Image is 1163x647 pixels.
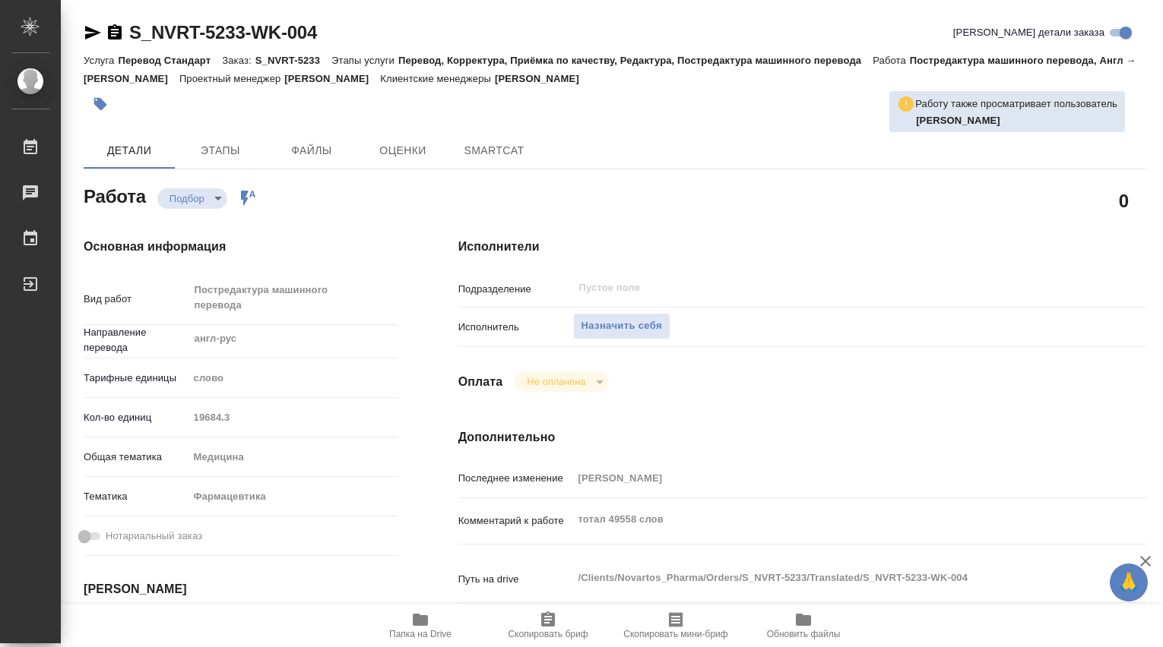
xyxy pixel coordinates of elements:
[767,629,841,639] span: Обновить файлы
[484,604,612,647] button: Скопировать бриф
[84,292,189,307] p: Вид работ
[458,238,1146,256] h4: Исполнители
[189,365,398,391] div: слово
[458,141,531,160] span: SmartCat
[118,55,222,66] p: Перевод Стандарт
[189,484,398,510] div: Фармацевтика
[84,181,146,209] h2: Работа
[573,507,1089,532] textarea: тотал 49558 слов
[189,406,398,428] input: Пустое поле
[573,313,670,339] button: Назначить себя
[84,580,398,598] h4: [PERSON_NAME]
[458,471,573,486] p: Последнее изменение
[84,371,189,386] p: Тарифные единицы
[129,22,317,43] a: S_NVRT-5233-WK-004
[573,565,1089,591] textarea: /Clients/Novartos_Pharma/Orders/S_NVRT-5233/Translated/S_NVRT-5233-WK-004
[578,279,1054,297] input: Пустое поле
[84,325,189,355] p: Направление перевода
[623,629,727,639] span: Скопировать мини-бриф
[157,188,227,209] div: Подбор
[84,24,102,42] button: Скопировать ссылку для ЯМессенджера
[366,141,439,160] span: Оценки
[495,73,591,84] p: [PERSON_NAME]
[357,604,484,647] button: Папка на Drive
[84,410,189,425] p: Кол-во единиц
[458,320,573,335] p: Исполнитель
[740,604,867,647] button: Обновить файлы
[380,73,495,84] p: Клиентские менеджеры
[581,317,662,335] span: Назначить себя
[106,529,202,544] span: Нотариальный заказ
[275,141,348,160] span: Файлы
[612,604,740,647] button: Скопировать мини-бриф
[184,141,257,160] span: Этапы
[522,375,590,388] button: Не оплачена
[916,115,1000,126] b: [PERSON_NAME]
[84,55,118,66] p: Услуга
[915,96,1117,112] p: Работу также просматривает пользователь
[255,55,331,66] p: S_NVRT-5233
[165,192,209,205] button: Подбор
[458,513,573,529] p: Комментарий к работе
[106,24,124,42] button: Скопировать ссылку
[1110,563,1148,601] button: 🙏
[284,73,380,84] p: [PERSON_NAME]
[458,428,1146,447] h4: Дополнительно
[93,141,166,160] span: Детали
[916,113,1117,128] p: Водянникова Екатерина
[953,25,1104,40] span: [PERSON_NAME] детали заказа
[458,282,573,297] p: Подразделение
[1116,567,1142,598] span: 🙏
[222,55,255,66] p: Заказ:
[84,489,189,504] p: Тематика
[458,572,573,587] p: Путь на drive
[1119,188,1129,213] h2: 0
[573,467,1089,489] input: Пустое поле
[458,373,503,391] h4: Оплата
[331,55,398,66] p: Этапы услуги
[873,55,910,66] p: Работа
[179,73,284,84] p: Проектный менеджер
[84,450,189,465] p: Общая тематика
[84,87,117,121] button: Добавить тэг
[84,238,398,256] h4: Основная информация
[515,371,608,392] div: Подбор
[189,444,398,470] div: Медицина
[398,55,873,66] p: Перевод, Корректура, Приёмка по качеству, Редактура, Постредактура машинного перевода
[389,629,452,639] span: Папка на Drive
[508,629,588,639] span: Скопировать бриф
